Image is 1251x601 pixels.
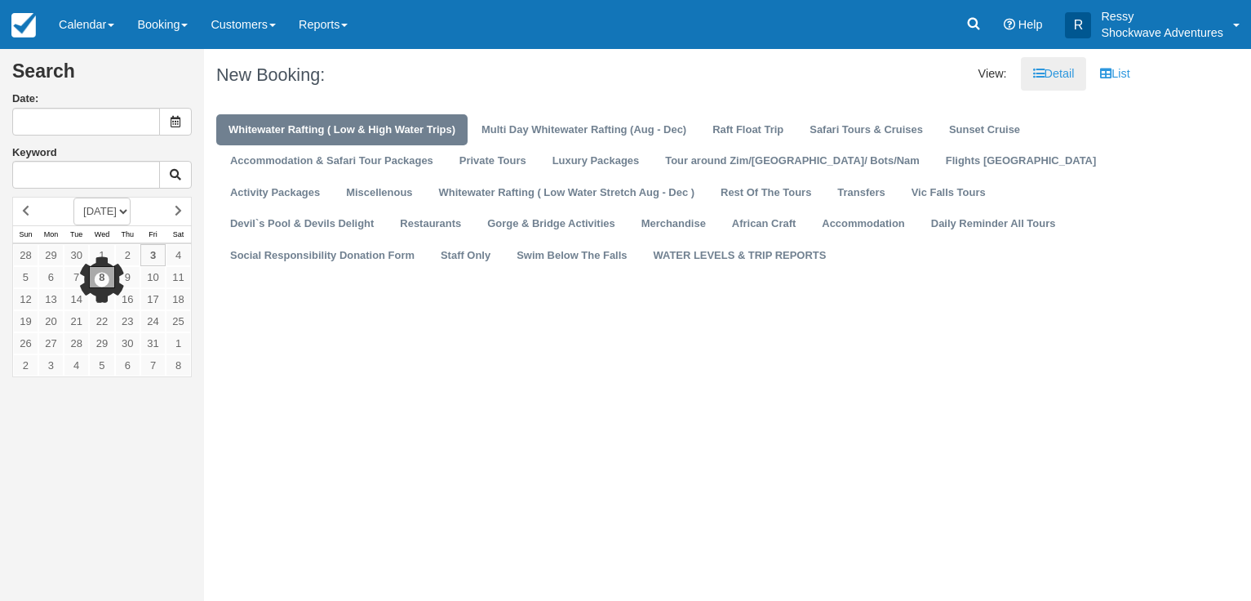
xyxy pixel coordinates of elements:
[218,145,446,177] a: Accommodation & Safari Tour Packages
[12,91,192,107] label: Date:
[12,61,192,91] h2: Search
[629,208,718,240] a: Merchandise
[504,240,639,272] a: Swim Below The Falls
[1021,57,1087,91] a: Detail
[216,65,661,85] h1: New Booking:
[388,208,473,240] a: Restaurants
[447,145,539,177] a: Private Tours
[708,177,823,209] a: Rest Of The Tours
[966,57,1019,91] li: View:
[475,208,627,240] a: Gorge & Bridge Activities
[1065,12,1091,38] div: R
[1004,19,1015,30] i: Help
[825,177,897,209] a: Transfers
[1101,24,1223,41] p: Shockwave Adventures
[89,266,114,288] a: 8
[797,114,935,146] a: Safari Tours & Cruises
[934,145,1108,177] a: Flights [GEOGRAPHIC_DATA]
[937,114,1032,146] a: Sunset Cruise
[899,177,998,209] a: Vic Falls Tours
[469,114,699,146] a: Multi Day Whitewater Rafting (Aug - Dec)
[428,240,503,272] a: Staff Only
[218,240,427,272] a: Social Responsibility Donation Form
[334,177,424,209] a: Miscellenous
[218,208,386,240] a: Devil`s Pool & Devils Delight
[427,177,708,209] a: Whitewater Rafting ( Low Water Stretch Aug - Dec )
[1088,57,1142,91] a: List
[12,146,57,158] label: Keyword
[216,114,468,146] a: Whitewater Rafting ( Low & High Water Trips)
[540,145,652,177] a: Luxury Packages
[641,240,839,272] a: WATER LEVELS & TRIP REPORTS
[1018,18,1043,31] span: Help
[653,145,932,177] a: Tour around Zim/[GEOGRAPHIC_DATA]/ Bots/Nam
[810,208,916,240] a: Accommodation
[919,208,1068,240] a: Daily Reminder All Tours
[1101,8,1223,24] p: Ressy
[159,161,192,189] button: Keyword Search
[11,13,36,38] img: checkfront-main-nav-mini-logo.png
[700,114,796,146] a: Raft Float Trip
[218,177,332,209] a: Activity Packages
[720,208,808,240] a: African Craft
